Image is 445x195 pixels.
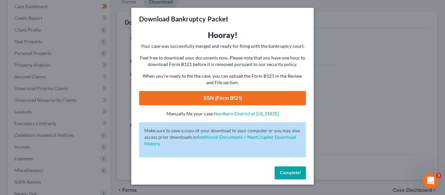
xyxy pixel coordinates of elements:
[280,170,301,175] span: Complete!
[275,166,306,179] button: Complete!
[139,14,228,23] h3: Download Bankruptcy Packet
[139,110,306,117] p: Manually file your case:
[436,173,441,178] span: 2
[144,127,301,147] p: Make sure to save a copy of your download to your computer or you may also access prior downloads in
[144,134,296,146] a: Additional Documents > NextChapter Download History.
[139,30,306,40] h3: Hooray!
[214,111,279,116] a: Northern District of [US_STATE]
[139,73,306,86] p: When you're ready to file the case, you can upload the Form B121 in the Review and File section.
[139,43,306,49] p: Your case was successfully merged and ready for filing with the bankruptcy court.
[139,91,306,105] a: SSN (Form B121)
[139,55,306,68] p: Feel free to download your documents now. Please note that you have one hour to download Form B12...
[423,173,438,188] iframe: Intercom live chat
